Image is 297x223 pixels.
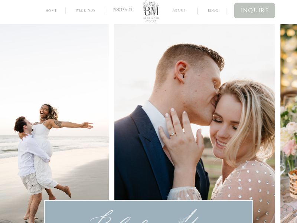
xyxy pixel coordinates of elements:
[203,8,223,13] a: blog
[167,8,191,13] a: about
[240,5,269,16] span: inquire
[234,3,275,18] a: inquire
[45,8,58,13] a: home
[72,9,99,13] a: Weddings
[111,8,135,13] a: Portraits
